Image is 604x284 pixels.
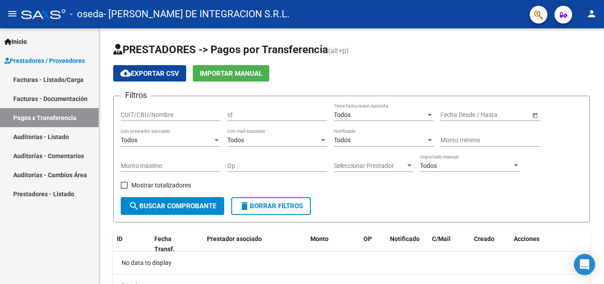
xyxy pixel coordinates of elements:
span: Exportar CSV [120,70,179,78]
div: Open Intercom Messenger [574,254,595,275]
span: Importar Manual [200,70,262,78]
span: ID [117,235,122,242]
span: PRESTADORES -> Pagos por Transferencia [113,43,328,56]
span: Monto [310,235,329,242]
div: No data to display [113,252,590,274]
button: Open calendar [530,110,539,120]
datatable-header-cell: C/Mail [428,230,470,259]
datatable-header-cell: Notificado [386,230,428,259]
span: Creado [474,235,494,242]
span: Prestador asociado [207,235,262,242]
input: Fecha inicio [440,111,473,119]
span: (alt+p) [328,47,349,55]
span: Notificado [390,235,420,242]
datatable-header-cell: Monto [307,230,360,259]
mat-icon: delete [239,201,250,211]
datatable-header-cell: Acciones [510,230,590,259]
button: Importar Manual [193,65,269,82]
span: Buscar Comprobante [129,202,216,210]
mat-icon: search [129,201,139,211]
span: Todos [420,162,437,169]
span: Todos [334,111,351,118]
h3: Filtros [121,89,151,101]
button: Exportar CSV [113,65,186,82]
input: Fecha fin [480,111,524,119]
datatable-header-cell: ID [113,230,151,259]
datatable-header-cell: OP [360,230,386,259]
span: Todos [227,136,244,144]
mat-icon: menu [7,8,18,19]
span: C/Mail [432,235,451,242]
span: - oseda [70,4,103,24]
span: Acciones [514,235,539,242]
button: Buscar Comprobante [121,197,224,215]
button: Borrar Filtros [231,197,311,215]
span: Todos [334,136,351,144]
span: Mostrar totalizadores [131,180,191,191]
datatable-header-cell: Fecha Transf. [151,230,191,259]
datatable-header-cell: Prestador asociado [203,230,307,259]
span: Seleccionar Prestador [334,162,405,170]
span: OP [363,235,372,242]
span: Inicio [4,37,27,47]
span: - [PERSON_NAME] DE INTEGRACION S.R.L. [103,4,290,24]
span: Fecha Transf. [154,235,175,253]
span: Todos [121,136,138,144]
span: Borrar Filtros [239,202,303,210]
span: Prestadores / Proveedores [4,56,85,66]
datatable-header-cell: Creado [470,230,510,259]
mat-icon: person [586,8,597,19]
mat-icon: cloud_download [120,68,131,78]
